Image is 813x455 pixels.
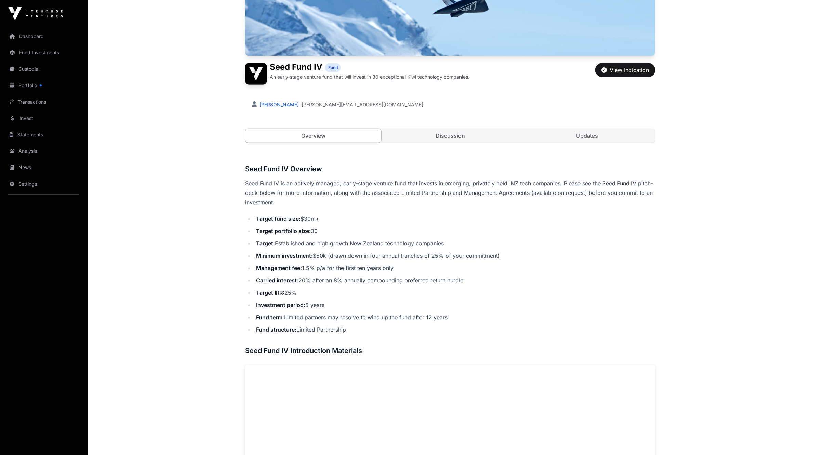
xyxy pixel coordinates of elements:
a: [PERSON_NAME][EMAIL_ADDRESS][DOMAIN_NAME] [302,101,423,108]
li: Established and high growth New Zealand technology companies [254,239,655,248]
strong: Carried interest: [256,277,298,284]
nav: Tabs [245,129,655,143]
li: $30m+ [254,214,655,224]
h1: Seed Fund IV [270,63,322,72]
li: 20% after an 8% annually compounding preferred return hurdle [254,276,655,285]
strong: Target fund size: [256,215,301,222]
a: Portfolio [5,78,82,93]
a: View Indication [595,70,655,77]
li: 1.5% p/a for the first ten years only [254,263,655,273]
span: Fund [328,65,338,70]
a: Settings [5,176,82,191]
a: Updates [519,129,655,143]
p: Seed Fund IV is an actively managed, early-stage venture fund that invests in emerging, privately... [245,178,655,207]
a: Statements [5,127,82,142]
strong: Target portfolio size: [256,228,311,235]
iframe: Chat Widget [779,422,813,455]
a: Discussion [383,129,518,143]
h3: Seed Fund IV Introduction Materials [245,345,655,356]
li: Limited partners may resolve to wind up the fund after 12 years [254,312,655,322]
strong: Target: [256,240,275,247]
a: Analysis [5,144,82,159]
strong: Minimum investment: [256,252,313,259]
a: [PERSON_NAME] [258,102,299,107]
li: Limited Partnership [254,325,655,334]
a: Dashboard [5,29,82,44]
li: 30 [254,226,655,236]
div: View Indication [602,66,649,74]
a: Fund Investments [5,45,82,60]
strong: Management fee: [256,265,302,271]
strong: Fund term: [256,314,284,321]
strong: Fund structure: [256,326,296,333]
a: Overview [245,129,382,143]
a: Transactions [5,94,82,109]
img: Icehouse Ventures Logo [8,7,63,21]
a: Invest [5,111,82,126]
a: News [5,160,82,175]
button: View Indication [595,63,655,77]
h3: Seed Fund IV Overview [245,163,655,174]
img: Seed Fund IV [245,63,267,85]
strong: Target IRR: [256,289,284,296]
li: $50k (drawn down in four annual tranches of 25% of your commitment) [254,251,655,260]
strong: Investment period: [256,302,305,308]
li: 5 years [254,300,655,310]
li: 25% [254,288,655,297]
a: Custodial [5,62,82,77]
p: An early-stage venture fund that will invest in 30 exceptional Kiwi technology companies. [270,73,469,80]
